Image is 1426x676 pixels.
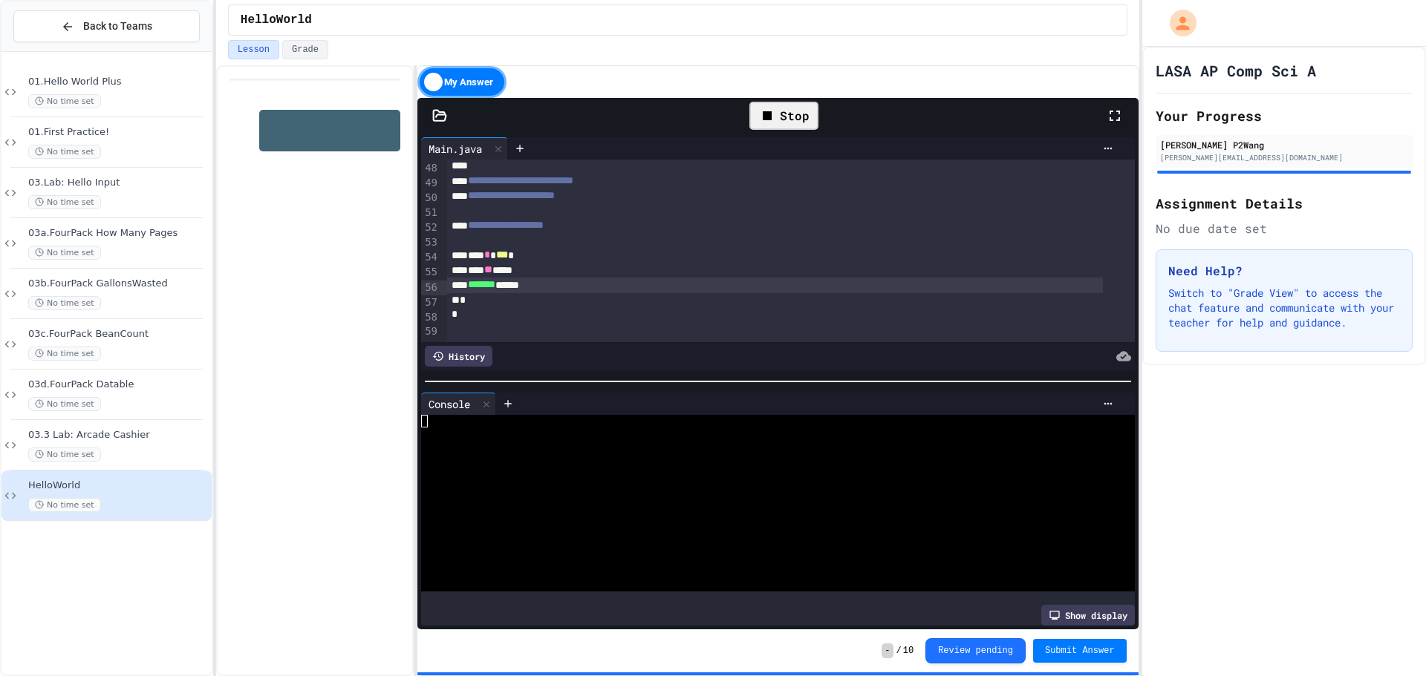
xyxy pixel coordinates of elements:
[241,11,312,29] span: HelloWorld
[28,145,101,159] span: No time set
[1160,138,1408,151] div: [PERSON_NAME] P2Wang
[421,324,440,339] div: 59
[28,246,101,260] span: No time set
[28,94,101,108] span: No time set
[83,19,152,34] span: Back to Teams
[1033,639,1127,663] button: Submit Answer
[28,347,101,361] span: No time set
[903,645,914,657] span: 10
[421,220,440,235] div: 52
[28,328,209,341] span: 03c.FourPack BeanCount
[28,76,209,88] span: 01.Hello World Plus
[421,265,440,280] div: 55
[28,296,101,310] span: No time set
[1160,152,1408,163] div: [PERSON_NAME][EMAIL_ADDRESS][DOMAIN_NAME]
[28,126,209,139] span: 01.First Practice!
[28,397,101,411] span: No time set
[421,206,440,220] div: 51
[1168,262,1400,280] h3: Need Help?
[425,346,492,367] div: History
[28,227,209,240] span: 03a.FourPack How Many Pages
[421,191,440,206] div: 50
[28,479,209,492] span: HelloWorld
[421,141,489,157] div: Main.java
[282,40,328,59] button: Grade
[421,176,440,191] div: 49
[421,235,440,250] div: 53
[421,396,478,412] div: Console
[421,393,496,415] div: Console
[28,278,209,290] span: 03b.FourPack GallonsWasted
[421,250,440,265] div: 54
[28,195,101,209] span: No time set
[1154,6,1200,40] div: My Account
[1045,645,1115,657] span: Submit Answer
[421,137,508,160] div: Main.java
[1156,193,1413,214] h2: Assignment Details
[1156,220,1413,237] div: No due date set
[925,638,1026,663] button: Review pending
[749,102,818,130] div: Stop
[896,645,902,657] span: /
[1168,286,1400,330] p: Switch to "Grade View" to access the chat feature and communicate with your teacher for help and ...
[13,10,200,42] button: Back to Teams
[28,378,209,391] span: 03d.FourPack Datable
[1156,105,1413,126] h2: Your Progress
[421,295,440,310] div: 57
[28,498,101,512] span: No time set
[228,40,279,59] button: Lesson
[28,447,101,462] span: No time set
[28,429,209,442] span: 03.3 Lab: Arcade Cashier
[28,177,209,189] span: 03.Lab: Hello Input
[882,643,893,658] span: -
[1156,60,1316,81] h1: LASA AP Comp Sci A
[421,310,440,325] div: 58
[421,280,440,295] div: 56
[421,161,440,176] div: 48
[1041,605,1135,626] div: Show display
